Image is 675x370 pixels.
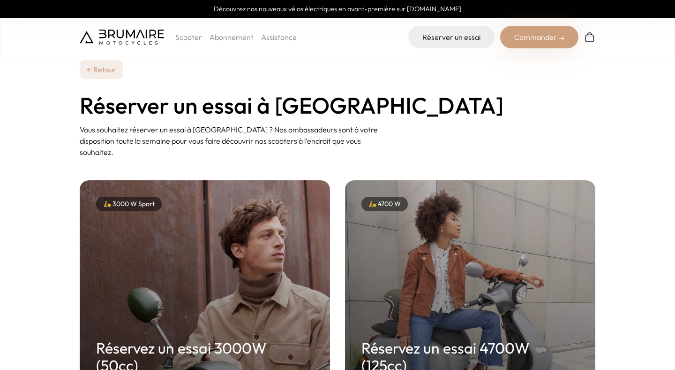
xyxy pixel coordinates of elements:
img: Brumaire Motocycles [80,30,164,45]
img: Panier [584,31,595,43]
a: ← Retour [80,60,123,79]
h1: Réserver un essai à [GEOGRAPHIC_DATA] [80,94,595,116]
div: Commander [500,26,578,48]
div: 🛵 4700 W [361,197,408,211]
p: Vous souhaitez réserver un essai à [GEOGRAPHIC_DATA] ? Nos ambassadeurs sont à votre disposition ... [80,124,395,158]
div: 🛵 3000 W Sport [96,197,162,211]
a: Abonnement [210,32,254,42]
a: Réserver un essai [408,26,495,48]
img: right-arrow-2.png [559,36,564,41]
p: Scooter [175,31,202,43]
a: Assistance [261,32,297,42]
